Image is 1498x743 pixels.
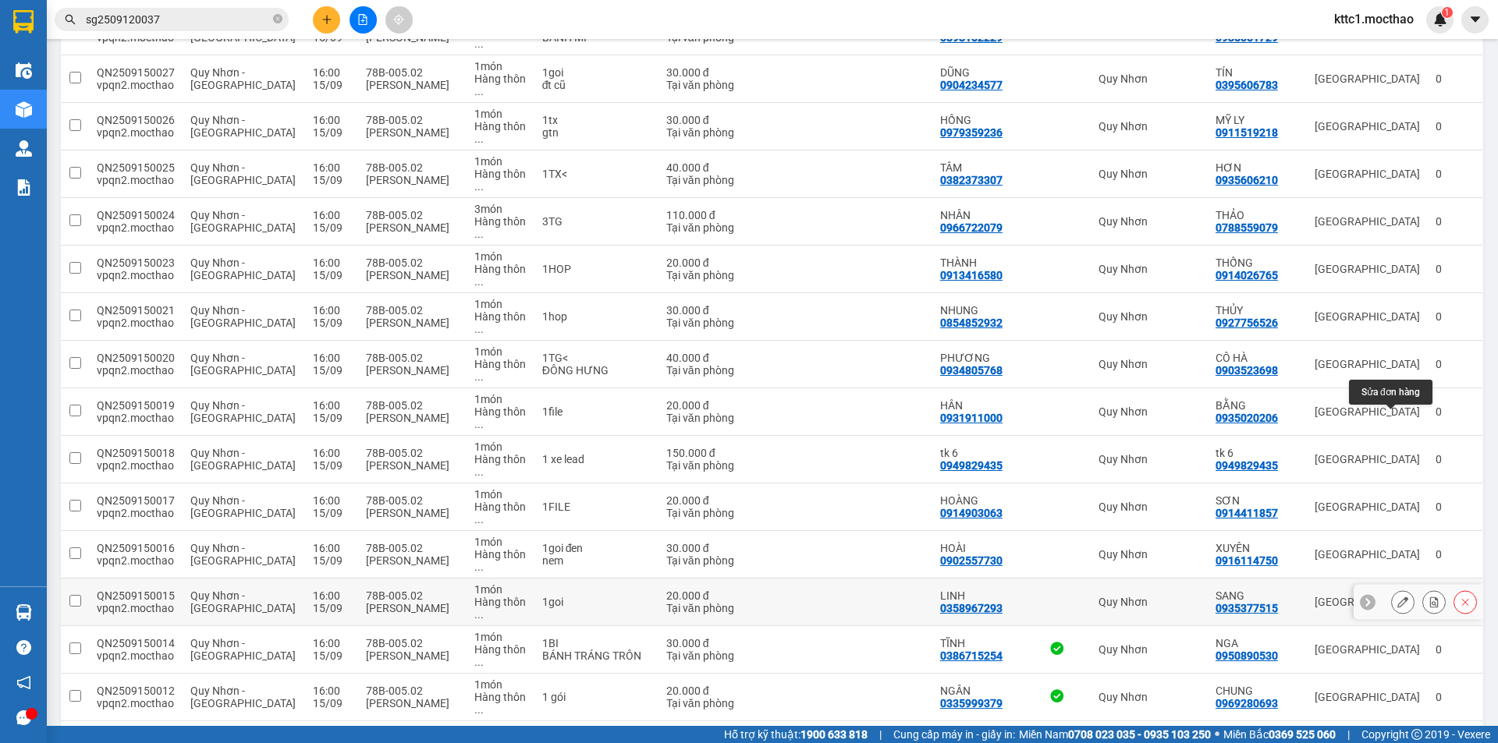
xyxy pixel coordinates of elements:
div: [PERSON_NAME] [366,221,459,234]
div: 1 món [474,536,527,548]
div: QN2509150026 [97,114,175,126]
div: 20.000 đ [666,589,742,602]
div: [PERSON_NAME] [366,507,459,519]
div: 0903523698 [1216,364,1278,377]
div: vpqn2.mocthao [97,126,175,139]
span: ... [474,275,484,288]
span: ... [474,608,484,621]
div: 20.000 đ [666,257,742,269]
span: Quy Nhơn - [GEOGRAPHIC_DATA] [190,257,296,281]
div: THỦY [1216,304,1299,317]
div: 15/09 [313,317,350,329]
div: 20.000 đ [666,399,742,412]
div: vpqn2.mocthao [97,174,175,186]
div: 1 món [474,488,527,501]
div: Tại văn phòng [666,269,742,281]
div: 1 món [474,631,527,643]
div: 40.000 đ [666,352,742,364]
div: QN2509150014 [97,637,175,649]
div: Hàng thông thường [474,120,527,145]
div: [GEOGRAPHIC_DATA] [1315,215,1420,228]
div: 0914411857 [1216,507,1278,519]
div: Tại văn phòng [666,221,742,234]
div: 1 món [474,393,527,405]
div: QN2509150012 [97,685,175,697]
div: 78B-005.02 [366,66,459,79]
div: vpqn2.mocthao [97,459,175,472]
div: 78B-005.02 [366,114,459,126]
div: 0 [1436,643,1475,656]
span: ... [474,370,484,383]
div: 0935606210 [1216,174,1278,186]
div: THÀNH [940,257,1016,269]
div: 0 [1436,263,1475,275]
div: 0934805768 [940,364,1003,377]
div: 1goi [542,596,651,608]
span: ... [474,37,484,50]
div: vpqn2.mocthao [97,221,175,234]
div: THẢO [1216,209,1299,221]
div: 16:00 [313,66,350,79]
div: Hàng thông thường [474,501,527,525]
div: vpqn2.mocthao [97,554,175,567]
div: 0 [1436,548,1475,561]
div: 15/09 [313,554,350,567]
div: [GEOGRAPHIC_DATA] [1315,358,1420,370]
div: 1FILE [542,501,651,513]
div: Hàng thông thường [474,358,527,383]
button: file-add [350,6,377,34]
div: 1 món [474,155,527,168]
span: ... [474,656,484,668]
span: ... [474,85,484,97]
div: [GEOGRAPHIC_DATA] [1315,501,1420,513]
span: kttc1.mocthao [1322,9,1426,29]
div: 0 [1436,405,1475,418]
div: 78B-005.02 [366,209,459,221]
div: 16:00 [313,589,350,602]
div: 0935377515 [1216,602,1278,614]
div: BÁNH TRÁNG TRÔN [542,649,651,662]
span: notification [16,675,31,690]
span: Quy Nhơn - [GEOGRAPHIC_DATA] [190,161,296,186]
input: Tìm tên, số ĐT hoặc mã đơn [86,11,270,28]
span: Quy Nhơn - [GEOGRAPHIC_DATA] [190,447,296,472]
div: PHƯƠNG [940,352,1016,364]
div: TÂM [940,161,1016,174]
div: Hàng thông thường [474,405,527,430]
div: HOÀNG [940,494,1016,507]
div: HÂN [940,399,1016,412]
div: Hàng thông thường [474,310,527,335]
div: 16:00 [313,685,350,697]
div: vpqn2.mocthao [97,412,175,424]
div: 78B-005.02 [366,304,459,317]
div: Hàng thông thường [474,453,527,478]
div: 16:00 [313,209,350,221]
span: ... [474,228,484,240]
div: 40.000 đ [666,161,742,174]
div: 0913416580 [940,269,1003,281]
div: 16:00 [313,352,350,364]
span: Quy Nhơn - [GEOGRAPHIC_DATA] [190,589,296,614]
div: [GEOGRAPHIC_DATA] [1315,548,1420,561]
div: Quy Nhơn [1099,501,1200,513]
div: 15/09 [313,412,350,424]
div: NHÂN [940,209,1016,221]
div: 78B-005.02 [366,637,459,649]
div: 78B-005.02 [366,542,459,554]
div: Hàng thông thường [474,596,527,621]
span: question-circle [16,640,31,655]
div: 0914903063 [940,507,1003,519]
div: Tại văn phòng [666,79,742,91]
div: MỸ LY [1216,114,1299,126]
div: 30.000 đ [666,542,742,554]
span: ... [474,323,484,335]
div: 1file [542,405,651,418]
div: 0966722079 [940,221,1003,234]
div: đt cũ [542,79,651,91]
div: 15/09 [313,221,350,234]
div: 0 [1436,120,1475,133]
span: ... [474,418,484,430]
div: 78B-005.02 [366,494,459,507]
div: QN2509150023 [97,257,175,269]
div: 16:00 [313,447,350,459]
